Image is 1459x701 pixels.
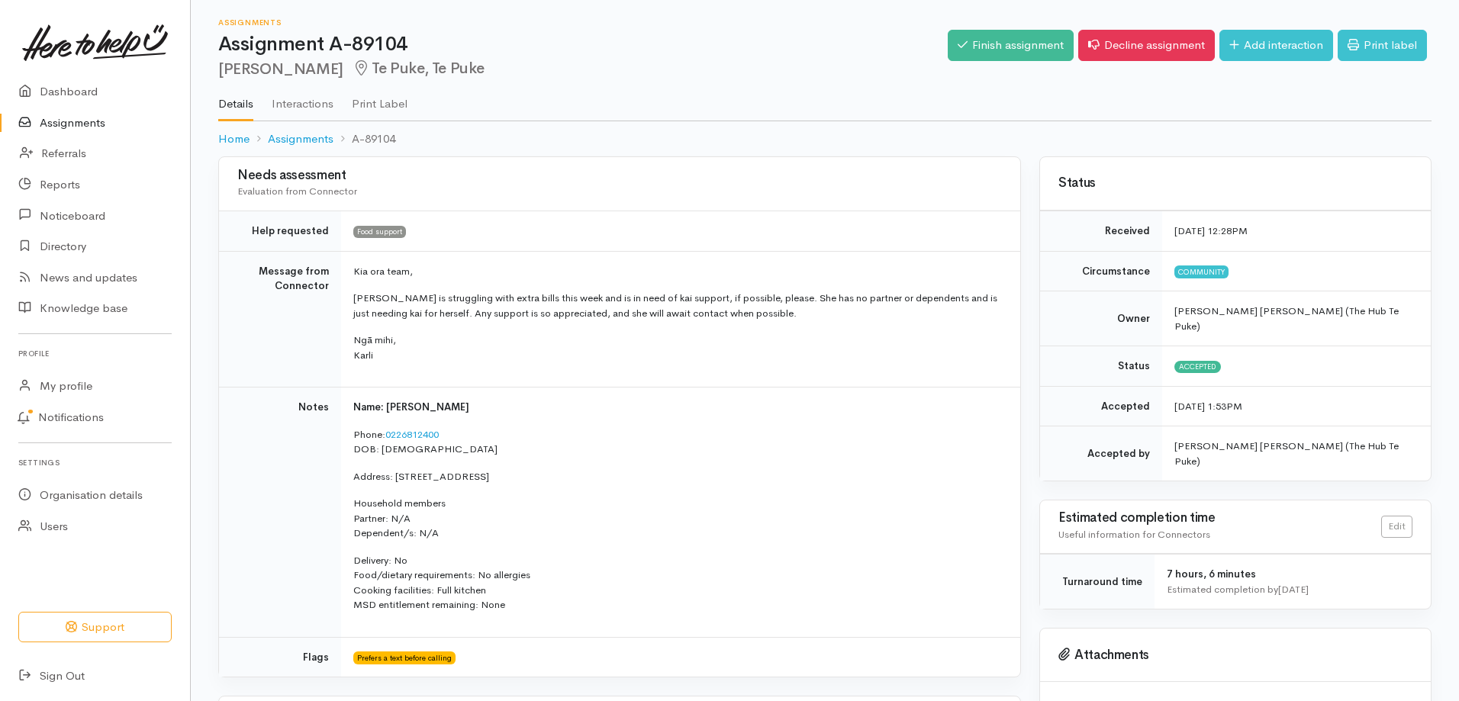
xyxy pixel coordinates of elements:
td: Help requested [219,211,341,252]
td: Accepted by [1040,426,1162,481]
h3: Attachments [1058,648,1412,663]
td: [PERSON_NAME] [PERSON_NAME] (The Hub Te Puke) [1162,426,1431,481]
td: Received [1040,211,1162,252]
a: Details [218,77,253,121]
span: 7 hours, 6 minutes [1167,568,1256,580]
p: Delivery: No Food/dietary requirements: No allergies Cooking facilities: Full kitchen MSD entitle... [353,553,1002,613]
time: [DATE] [1278,583,1309,596]
td: Accepted [1040,386,1162,426]
span: Prefers a text before calling [353,651,456,664]
h3: Status [1058,176,1412,191]
td: Turnaround time [1040,555,1155,609]
td: Notes [219,387,341,638]
h6: Profile [18,343,172,364]
a: Finish assignment [948,30,1074,61]
p: Household members Partner: N/A Dependent/s: N/A [353,496,1002,541]
span: Accepted [1174,361,1221,373]
h6: Settings [18,452,172,473]
span: Te Puke, Te Puke [353,59,485,78]
td: Circumstance [1040,251,1162,291]
p: [PERSON_NAME] is struggling with extra bills this week and is in need of kai support, if possible... [353,291,1002,320]
a: 0226812400 [385,428,439,441]
p: Ngā mihi, Karli [353,333,1002,362]
span: Useful information for Connectors [1058,528,1210,541]
p: Address: [STREET_ADDRESS] [353,469,1002,484]
h3: Needs assessment [237,169,1002,183]
a: Decline assignment [1078,30,1215,61]
div: Estimated completion by [1167,582,1412,597]
td: Status [1040,346,1162,387]
td: Flags [219,637,341,677]
li: A-89104 [333,130,395,148]
nav: breadcrumb [218,121,1432,157]
h2: [PERSON_NAME] [218,60,948,78]
h1: Assignment A-89104 [218,34,948,56]
a: Edit [1381,516,1412,538]
p: Kia ora team, [353,264,1002,279]
a: Print label [1338,30,1427,61]
span: Name: [PERSON_NAME] [353,400,469,413]
td: Owner [1040,291,1162,346]
button: Support [18,612,172,643]
time: [DATE] 1:53PM [1174,400,1242,413]
span: [PERSON_NAME] [PERSON_NAME] (The Hub Te Puke) [1174,304,1399,333]
p: Phone: DOB: [DEMOGRAPHIC_DATA] [353,427,1002,457]
a: Assignments [268,130,333,148]
h6: Assignments [218,18,948,27]
span: Community [1174,265,1229,278]
a: Interactions [272,77,333,120]
h3: Estimated completion time [1058,511,1381,526]
span: Evaluation from Connector [237,185,357,198]
td: Message from Connector [219,251,341,387]
a: Add interaction [1219,30,1333,61]
time: [DATE] 12:28PM [1174,224,1248,237]
span: Food support [353,226,406,238]
a: Print Label [352,77,407,120]
a: Home [218,130,250,148]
